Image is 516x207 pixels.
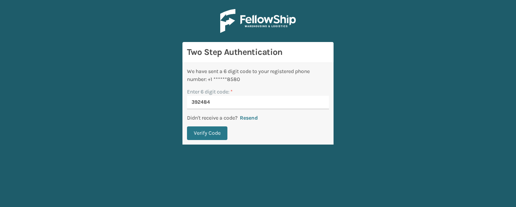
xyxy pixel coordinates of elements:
h3: Two Step Authentication [187,47,329,58]
button: Resend [238,115,260,121]
p: Didn't receive a code? [187,114,238,122]
label: Enter 6 digit code: [187,88,233,96]
div: We have sent a 6 digit code to your registered phone number: +1 ******8580 [187,67,329,83]
button: Verify Code [187,126,227,140]
img: Logo [220,9,296,33]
